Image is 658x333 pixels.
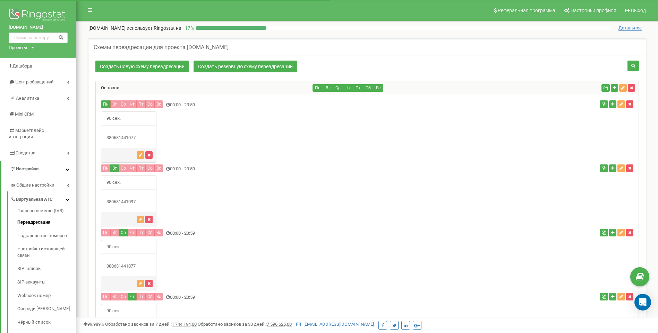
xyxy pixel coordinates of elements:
[571,8,616,13] span: Настройки профиля
[136,293,146,300] button: Пт
[10,191,76,206] a: Виртуальная АТС
[181,25,196,31] p: 17 %
[17,208,76,216] a: Голосовое меню (IVR)
[194,61,297,72] a: Создать резервную схему переадресации
[95,61,189,72] a: Создать новую схему переадресации
[105,322,197,327] span: Обработано звонков за 7 дней :
[363,84,373,92] button: Сб
[16,150,35,155] span: Средства
[101,100,111,108] button: Пн
[12,63,32,69] span: Дашборд
[119,100,128,108] button: Ср
[627,61,639,71] button: Поиск схемы переадресации
[373,84,383,92] button: Вс
[101,199,156,205] div: 380631441097
[172,322,197,327] u: 1 744 194,00
[16,166,39,171] span: Настройки
[101,229,111,236] button: Пн
[101,293,111,300] button: Пн
[136,100,146,108] button: Пт
[154,164,163,172] button: Вс
[17,216,76,229] a: Переадресация
[1,161,76,177] a: Настройки
[83,322,104,327] span: 99,989%
[119,164,128,172] button: Ср
[15,79,54,84] span: Центр обращений
[101,304,126,318] span: 90 сек.
[17,316,76,329] a: Чёрный список
[353,84,363,92] button: Пт
[16,96,39,101] span: Аналитика
[17,289,76,303] a: Webhook номер
[88,25,181,31] p: [DOMAIN_NAME]
[128,293,137,300] button: Чт
[343,84,353,92] button: Чт
[136,164,146,172] button: Пт
[94,44,229,51] h5: Схемы переадресации для проекта [DOMAIN_NAME]
[618,25,642,31] span: Детальнее
[119,229,128,236] button: Ср
[16,182,54,189] span: Общие настройки
[101,112,126,125] span: 90 сек.
[267,322,292,327] u: 7 596 625,00
[145,100,155,108] button: Сб
[119,293,128,300] button: Ср
[154,293,163,300] button: Вс
[17,276,76,289] a: SIP аккаунты
[9,7,68,24] img: Ringostat logo
[198,322,292,327] span: Обработано звонков за 30 дней :
[145,229,155,236] button: Сб
[9,33,68,43] input: Поиск по номеру
[17,262,76,276] a: SIP шлюзы
[110,293,119,300] button: Вт
[145,293,155,300] button: Сб
[145,164,155,172] button: Сб
[313,84,323,92] button: Пн
[101,263,156,270] div: 380631441077
[96,293,458,302] div: 00:00 - 23:59
[96,100,458,110] div: 00:00 - 23:59
[9,24,68,31] a: [DOMAIN_NAME]
[296,322,374,327] a: [EMAIL_ADDRESS][DOMAIN_NAME]
[323,84,333,92] button: Вт
[96,229,458,238] div: 00:00 - 23:59
[9,45,27,51] div: Проекты
[128,229,137,236] button: Чт
[96,164,458,174] div: 00:00 - 23:59
[101,240,126,254] span: 90 сек.
[16,196,53,203] span: Виртуальная АТС
[136,229,146,236] button: Пт
[631,8,646,13] span: Выход
[128,100,137,108] button: Чт
[154,100,163,108] button: Вс
[96,85,119,90] a: Основна
[101,164,111,172] button: Пн
[498,8,555,13] span: Реферальная программа
[101,135,156,141] div: 380631441077
[101,176,126,189] span: 90 сек.
[110,100,119,108] button: Вт
[154,229,163,236] button: Вс
[9,128,44,139] span: Маркетплейс интеграций
[15,111,34,117] span: Mini CRM
[128,164,137,172] button: Чт
[634,294,651,310] div: Open Intercom Messenger
[110,229,119,236] button: Вт
[333,84,343,92] button: Ср
[17,229,76,243] a: Подключение номеров
[17,242,76,262] a: Настройка исходящей связи
[110,164,119,172] button: Вт
[127,25,181,31] span: использует Ringostat на
[10,177,76,191] a: Общие настройки
[17,302,76,316] a: Очередь [PERSON_NAME]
